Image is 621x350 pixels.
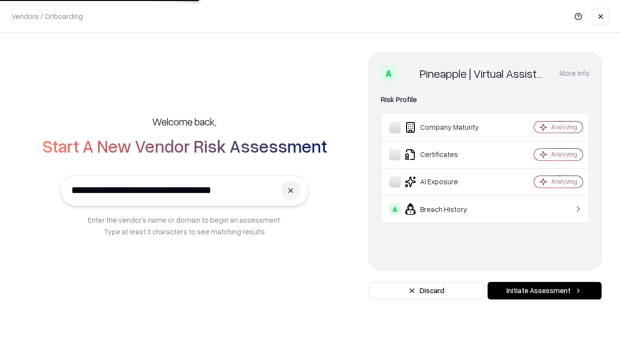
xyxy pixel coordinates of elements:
[42,136,327,156] h2: Start A New Vendor Risk Assessment
[488,282,602,299] button: Initiate Assessment
[559,65,589,82] button: More info
[551,123,577,131] div: Analyzing
[381,94,589,105] div: Risk Profile
[389,122,505,133] div: Company Maturity
[551,150,577,158] div: Analyzing
[420,66,548,81] div: Pineapple | Virtual Assistant Agency
[152,115,216,128] h5: Welcome back,
[12,11,83,21] p: Vendors / Onboarding
[381,66,396,81] div: A
[400,66,416,81] img: Pineapple | Virtual Assistant Agency
[389,149,505,160] div: Certificates
[389,203,401,215] div: A
[389,176,505,188] div: AI Exposure
[389,203,505,215] div: Breach History
[551,177,577,186] div: Analyzing
[88,214,281,237] p: Enter the vendor’s name or domain to begin an assessment. Type at least 3 characters to see match...
[369,282,484,299] button: Discard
